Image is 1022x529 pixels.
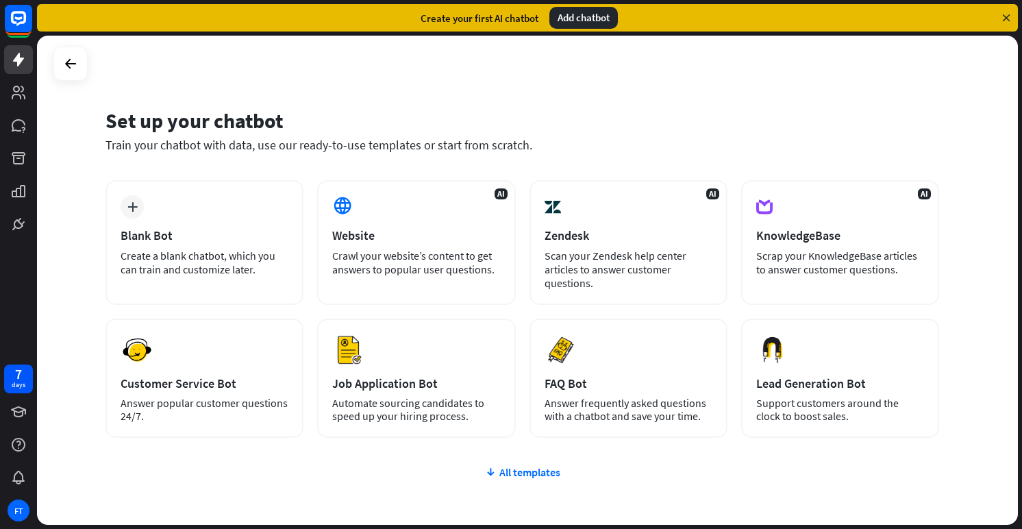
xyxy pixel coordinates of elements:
span: AI [495,188,508,199]
div: Answer frequently asked questions with a chatbot and save your time. [545,397,712,423]
div: Lead Generation Bot [756,376,924,391]
div: Answer popular customer questions 24/7. [121,397,288,423]
button: Open LiveChat chat widget [11,5,52,47]
span: AI [918,188,931,199]
div: FT [8,500,29,521]
div: Support customers around the clock to boost sales. [756,397,924,423]
div: All templates [105,465,939,479]
div: Job Application Bot [332,376,500,391]
div: KnowledgeBase [756,227,924,243]
a: 7 days [4,365,33,393]
div: Zendesk [545,227,712,243]
div: Train your chatbot with data, use our ready-to-use templates or start from scratch. [105,137,939,153]
span: AI [706,188,719,199]
i: plus [127,202,138,212]
div: Scan your Zendesk help center articles to answer customer questions. [545,249,712,290]
div: Crawl your website’s content to get answers to popular user questions. [332,249,500,276]
div: Scrap your KnowledgeBase articles to answer customer questions. [756,249,924,276]
div: Website [332,227,500,243]
div: Customer Service Bot [121,376,288,391]
div: Automate sourcing candidates to speed up your hiring process. [332,397,500,423]
div: Blank Bot [121,227,288,243]
div: days [12,380,25,390]
div: Create a blank chatbot, which you can train and customize later. [121,249,288,276]
div: 7 [15,368,22,380]
div: Add chatbot [549,7,618,29]
div: Set up your chatbot [105,108,939,134]
div: Create your first AI chatbot [421,12,538,25]
div: FAQ Bot [545,376,712,391]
